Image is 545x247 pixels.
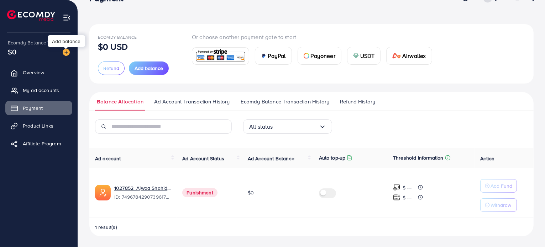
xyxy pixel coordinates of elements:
span: Ad Account Balance [248,155,294,162]
a: Payment [5,101,72,115]
a: Product Links [5,119,72,133]
p: Threshold information [393,154,443,162]
a: 1027852_Ajwaa Shahid_1745481121173 [114,184,171,192]
p: Add Fund [491,182,512,190]
p: Or choose another payment gate to start [192,33,438,41]
img: menu [63,14,71,22]
span: Affiliate Program [23,140,61,147]
a: Affiliate Program [5,136,72,151]
span: Payment [23,104,43,112]
img: ic-ads-acc.e4c84228.svg [95,185,111,200]
input: Search for option [273,121,319,132]
iframe: Chat [515,215,540,242]
span: All status [249,121,273,132]
button: Add balance [129,61,169,75]
span: Punishment [182,188,218,197]
span: Balance Allocation [97,98,143,106]
div: <span class='underline'>1027852_Ajwaa Shahid_1745481121173</span></br>7496784290739617809 [114,184,171,201]
div: Add balance [48,35,85,47]
img: logo [7,10,55,21]
img: top-up amount [393,194,400,201]
span: Action [480,155,494,162]
p: $0 USD [98,42,128,51]
a: card [192,47,249,65]
a: My ad accounts [5,83,72,97]
a: cardAirwallex [386,47,432,65]
img: card [304,53,309,59]
p: $ --- [403,183,412,192]
span: Ad Account Status [182,155,224,162]
span: $0 [8,47,16,57]
div: Search for option [243,119,332,134]
span: Add balance [135,65,163,72]
p: Auto top-up [319,154,346,162]
img: card [261,53,267,59]
a: cardPayPal [255,47,292,65]
button: Add Fund [480,179,517,193]
span: Payoneer [311,52,335,60]
img: image [63,49,70,56]
a: cardUSDT [347,47,381,65]
p: $ --- [403,193,412,202]
span: ID: 7496784290739617809 [114,193,171,200]
span: Refund History [340,98,375,106]
span: Airwallex [402,52,426,60]
span: Overview [23,69,44,76]
span: USDT [360,52,375,60]
button: Refund [98,61,125,75]
span: Ecomdy Balance [98,34,137,40]
span: Ecomdy Balance Transaction History [241,98,329,106]
img: card [353,53,359,59]
span: Ad Account Transaction History [154,98,230,106]
span: Refund [103,65,119,72]
span: 1 result(s) [95,224,117,231]
img: card [392,53,401,59]
img: top-up amount [393,184,400,191]
p: Withdraw [491,201,511,209]
a: cardPayoneer [298,47,341,65]
span: $0 [248,189,254,196]
span: Ecomdy Balance [8,39,46,46]
span: My ad accounts [23,87,59,94]
a: Overview [5,65,72,80]
span: Ad account [95,155,121,162]
button: Withdraw [480,198,517,212]
span: PayPal [268,52,286,60]
span: Product Links [23,122,53,129]
img: card [194,48,247,64]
